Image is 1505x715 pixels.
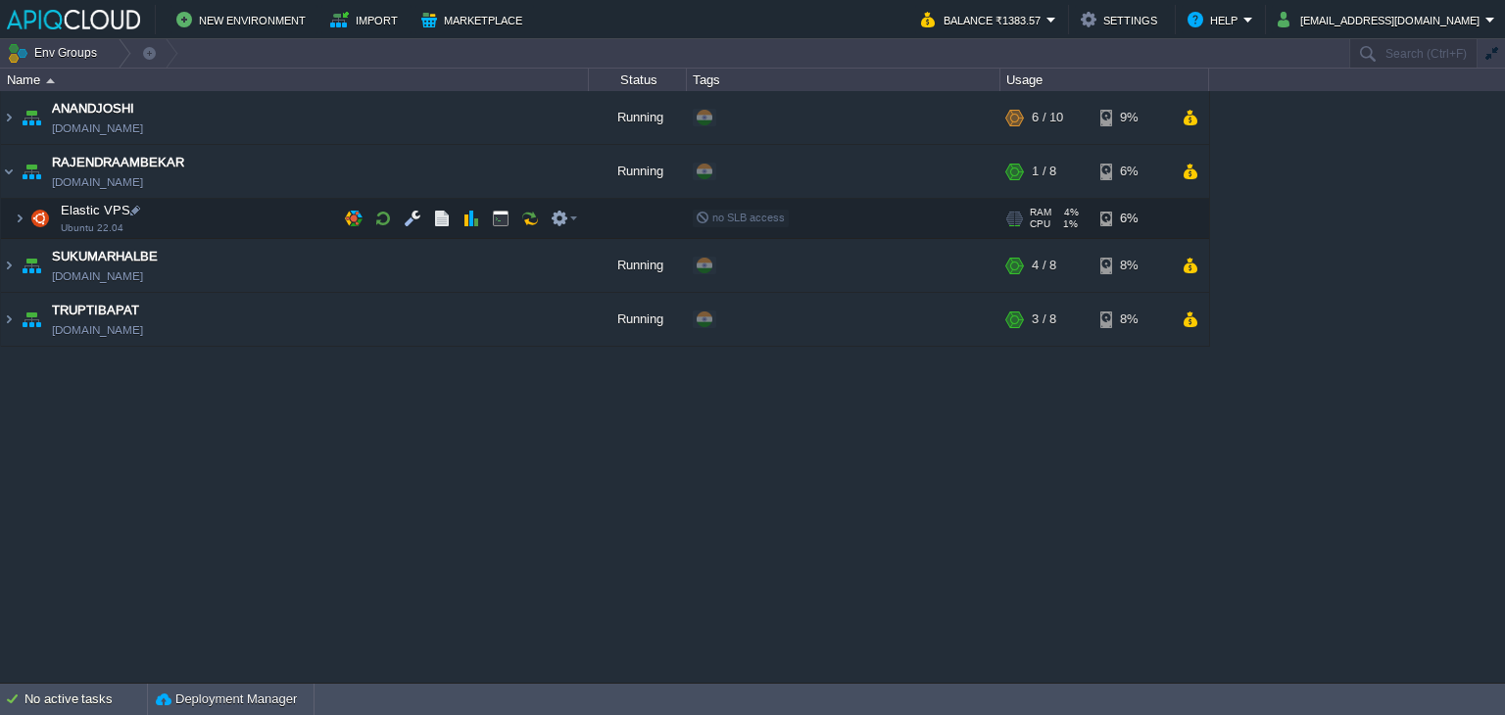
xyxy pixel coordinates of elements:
img: AMDAwAAAACH5BAEAAAAALAAAAAABAAEAAAICRAEAOw== [14,199,25,238]
div: 8% [1100,239,1164,292]
div: 9% [1100,91,1164,144]
div: Running [589,145,687,198]
div: Tags [688,69,999,91]
div: Status [590,69,686,91]
img: AMDAwAAAACH5BAEAAAAALAAAAAABAAEAAAICRAEAOw== [18,239,45,292]
img: APIQCloud [7,10,140,29]
div: 6% [1100,199,1164,238]
a: [DOMAIN_NAME] [52,266,143,286]
img: AMDAwAAAACH5BAEAAAAALAAAAAABAAEAAAICRAEAOw== [18,293,45,346]
span: Ubuntu 22.04 [61,222,123,234]
button: Env Groups [7,39,104,67]
span: RAM [1030,207,1051,218]
button: Balance ₹1383.57 [921,8,1046,31]
a: ANANDJOSHI [52,99,134,119]
div: 4 / 8 [1032,239,1056,292]
button: Settings [1081,8,1163,31]
div: Name [2,69,588,91]
span: CPU [1030,218,1050,230]
div: 6% [1100,145,1164,198]
button: New Environment [176,8,312,31]
span: Elastic VPS [59,202,133,218]
div: 1 / 8 [1032,145,1056,198]
img: AMDAwAAAACH5BAEAAAAALAAAAAABAAEAAAICRAEAOw== [1,293,17,346]
img: AMDAwAAAACH5BAEAAAAALAAAAAABAAEAAAICRAEAOw== [46,78,55,83]
button: Marketplace [421,8,528,31]
div: 8% [1100,293,1164,346]
span: 1% [1058,218,1078,230]
div: Running [589,239,687,292]
a: Elastic VPSUbuntu 22.04 [59,203,133,217]
img: AMDAwAAAACH5BAEAAAAALAAAAAABAAEAAAICRAEAOw== [18,145,45,198]
img: AMDAwAAAACH5BAEAAAAALAAAAAABAAEAAAICRAEAOw== [18,91,45,144]
span: no SLB access [696,212,785,223]
a: TRUPTIBAPAT [52,301,139,320]
img: AMDAwAAAACH5BAEAAAAALAAAAAABAAEAAAICRAEAOw== [1,145,17,198]
button: Deployment Manager [156,690,297,709]
img: AMDAwAAAACH5BAEAAAAALAAAAAABAAEAAAICRAEAOw== [1,239,17,292]
div: 6 / 10 [1032,91,1063,144]
span: 4% [1059,207,1079,218]
a: [DOMAIN_NAME] [52,119,143,138]
a: [DOMAIN_NAME] [52,172,143,192]
div: No active tasks [24,684,147,715]
a: [DOMAIN_NAME] [52,320,143,340]
button: Help [1188,8,1243,31]
div: Usage [1001,69,1208,91]
img: AMDAwAAAACH5BAEAAAAALAAAAAABAAEAAAICRAEAOw== [1,91,17,144]
img: AMDAwAAAACH5BAEAAAAALAAAAAABAAEAAAICRAEAOw== [26,199,54,238]
button: Import [330,8,404,31]
div: Running [589,293,687,346]
div: Running [589,91,687,144]
div: 3 / 8 [1032,293,1056,346]
a: RAJENDRAAMBEKAR [52,153,184,172]
button: [EMAIL_ADDRESS][DOMAIN_NAME] [1278,8,1485,31]
a: SUKUMARHALBE [52,247,158,266]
